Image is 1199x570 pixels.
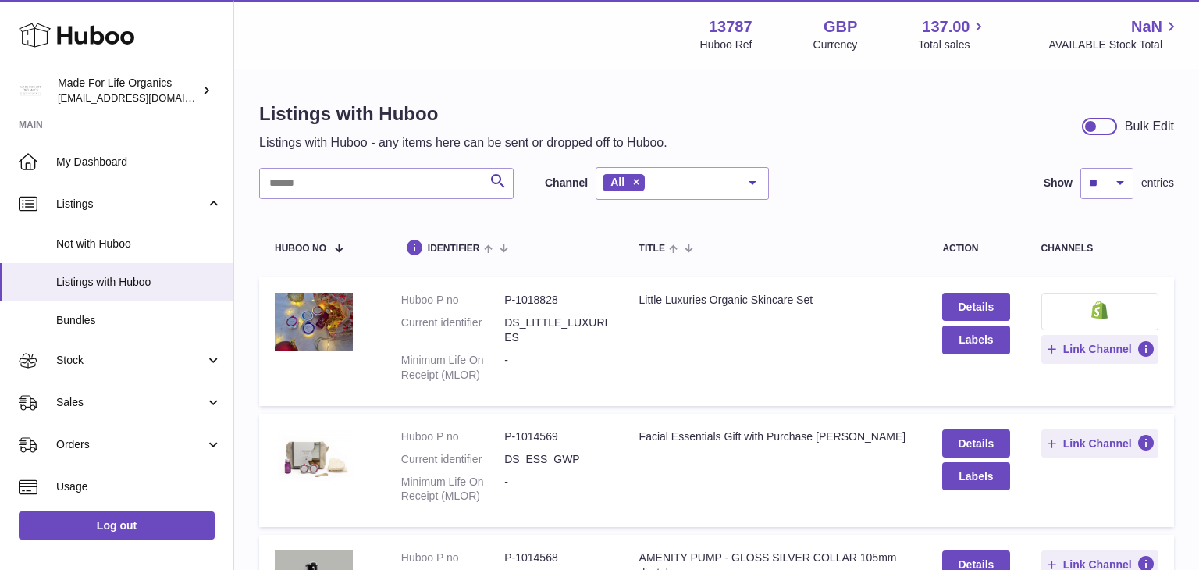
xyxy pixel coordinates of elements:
div: action [942,244,1009,254]
button: Labels [942,326,1009,354]
div: Huboo Ref [700,37,752,52]
span: 137.00 [922,16,970,37]
span: entries [1141,176,1174,191]
span: identifier [428,244,480,254]
div: Little Luxuries Organic Skincare Set [639,293,912,308]
span: Bundles [56,313,222,328]
span: title [639,244,665,254]
span: AVAILABLE Stock Total [1048,37,1180,52]
dt: Current identifier [401,452,504,467]
span: Sales [56,395,205,410]
dd: P-1014569 [504,429,607,444]
span: Link Channel [1063,342,1132,356]
dt: Huboo P no [401,293,504,308]
dt: Huboo P no [401,429,504,444]
span: Huboo no [275,244,326,254]
dd: DS_LITTLE_LUXURIES [504,315,607,345]
span: Total sales [918,37,987,52]
dd: - [504,475,607,504]
label: Show [1044,176,1073,191]
label: Channel [545,176,588,191]
img: Facial Essentials Gift with Purchase Carden [275,429,353,482]
dt: Huboo P no [401,550,504,565]
h1: Listings with Huboo [259,102,667,126]
span: My Dashboard [56,155,222,169]
span: Link Channel [1063,436,1132,451]
span: Stock [56,353,205,368]
div: Bulk Edit [1125,118,1174,135]
dd: - [504,353,607,383]
span: Not with Huboo [56,237,222,251]
div: channels [1041,244,1159,254]
a: Log out [19,511,215,540]
div: Made For Life Organics [58,76,198,105]
img: internalAdmin-13787@internal.huboo.com [19,79,42,102]
img: Little Luxuries Organic Skincare Set [275,293,353,351]
button: Labels [942,462,1009,490]
dt: Current identifier [401,315,504,345]
span: Listings with Huboo [56,275,222,290]
dt: Minimum Life On Receipt (MLOR) [401,475,504,504]
a: Details [942,293,1009,321]
span: All [610,176,624,188]
img: shopify-small.png [1091,301,1108,319]
div: Facial Essentials Gift with Purchase [PERSON_NAME] [639,429,912,444]
dd: P-1018828 [504,293,607,308]
a: Details [942,429,1009,458]
a: NaN AVAILABLE Stock Total [1048,16,1180,52]
dd: P-1014568 [504,550,607,565]
strong: GBP [824,16,857,37]
dd: DS_ESS_GWP [504,452,607,467]
span: [EMAIL_ADDRESS][DOMAIN_NAME] [58,91,229,104]
a: 137.00 Total sales [918,16,987,52]
p: Listings with Huboo - any items here can be sent or dropped off to Huboo. [259,134,667,151]
button: Link Channel [1041,335,1159,363]
span: Usage [56,479,222,494]
span: Listings [56,197,205,212]
strong: 13787 [709,16,752,37]
div: Currency [813,37,858,52]
span: NaN [1131,16,1162,37]
span: Orders [56,437,205,452]
dt: Minimum Life On Receipt (MLOR) [401,353,504,383]
button: Link Channel [1041,429,1159,458]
